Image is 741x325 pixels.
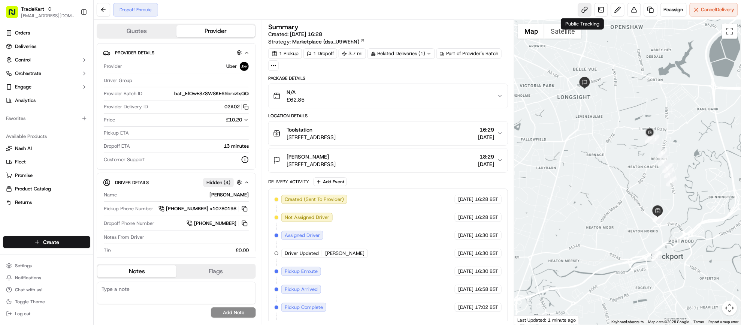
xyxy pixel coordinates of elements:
span: Pickup Arrived [285,286,318,293]
button: Toolstation[STREET_ADDRESS]16:29[DATE] [269,121,508,145]
div: Start new chat [25,72,123,79]
span: [DATE] [458,232,474,239]
span: Promise [15,172,33,179]
button: Quotes [97,25,176,37]
span: Provider [104,63,122,70]
button: Driver DetailsHidden (4) [103,176,249,189]
span: Create [43,238,59,246]
button: Log out [3,309,90,319]
a: Fleet [6,159,87,165]
a: Powered byPylon [53,127,91,133]
button: N/A£62.85 [269,84,508,108]
span: Control [15,57,31,63]
button: Notes [97,265,176,277]
a: Returns [6,199,87,206]
a: [PHONE_NUMBER] [187,219,249,228]
span: Cancel Delivery [701,6,735,13]
span: Driver Group [104,77,132,84]
button: Toggle Theme [3,297,90,307]
span: [PERSON_NAME] [287,153,329,160]
span: Price [104,117,115,123]
button: £10.20 [183,117,249,123]
span: [DATE] [458,304,474,311]
span: Hidden ( 4 ) [206,179,230,186]
button: Nash AI [3,142,90,154]
button: [EMAIL_ADDRESS][DOMAIN_NAME] [21,13,75,19]
span: [DATE] [458,286,474,293]
div: 9 [658,156,668,166]
a: Deliveries [3,40,90,52]
span: Provider Batch ID [104,90,142,97]
button: [PHONE_NUMBER] x10780198 [158,205,249,213]
button: Returns [3,196,90,208]
span: 16:30 BST [475,250,498,257]
span: Dropoff Phone Number [104,220,154,227]
a: Promise [6,172,87,179]
span: 16:30 BST [475,268,498,275]
span: bat_EfOwESZSW8KE65brxztsQQ [174,90,249,97]
span: [STREET_ADDRESS] [287,160,336,168]
span: 16:58 BST [475,286,498,293]
span: Provider Delivery ID [104,103,148,110]
button: Fleet [3,156,90,168]
span: Customer Support [104,156,145,163]
span: Pickup ETA [104,130,129,136]
button: TradeKart [21,5,44,13]
div: Package Details [268,75,508,81]
a: Open this area in Google Maps (opens a new window) [516,315,541,325]
div: 5 [653,212,663,222]
div: [PERSON_NAME] [120,192,249,198]
span: Reassign [664,6,683,13]
a: Nash AI [6,145,87,152]
span: [DATE] [458,196,474,203]
span: 16:28 BST [475,196,498,203]
span: [PERSON_NAME] [325,250,365,257]
a: Report a map error [709,320,739,324]
button: [PERSON_NAME][STREET_ADDRESS]18:29[DATE] [269,148,508,172]
p: Welcome 👋 [7,30,136,42]
span: Map data ©2025 Google [648,320,689,324]
button: Orchestrate [3,67,90,79]
div: 7 [664,168,674,178]
span: 18:29 [478,153,494,160]
button: CancelDelivery [690,3,738,16]
a: Marketplace (dss_U9WEhN) [292,38,365,45]
span: Notifications [15,275,41,281]
button: Notifications [3,273,90,283]
div: Favorites [3,112,90,124]
span: Toolstation [287,126,312,133]
span: Pickup Enroute [285,268,318,275]
div: Last Updated: 1 minute ago [514,315,579,325]
span: 17:02 BST [475,304,498,311]
button: Chat with us! [3,285,90,295]
div: £0.00 [114,247,249,254]
span: Name [104,192,117,198]
button: Provider Details [103,46,249,59]
div: 3 [651,251,661,261]
button: Flags [176,265,255,277]
span: Uber [226,63,237,70]
button: TradeKart[EMAIL_ADDRESS][DOMAIN_NAME] [3,3,78,21]
span: [DATE] [478,160,494,168]
span: Analytics [15,97,36,104]
span: Chat with us! [15,287,42,293]
span: Driver Updated [285,250,319,257]
span: Pickup Phone Number [104,205,153,212]
span: Assigned Driver [285,232,320,239]
button: Promise [3,169,90,181]
span: Settings [15,263,32,269]
div: 8 [663,163,672,173]
button: Part of Provider's Batch [436,48,502,59]
span: £62.85 [287,96,305,103]
button: Show satellite imagery [544,24,581,39]
div: 6 [666,177,676,186]
div: Location Details [268,113,508,119]
button: Create [3,236,90,248]
span: Log out [15,311,30,317]
span: Tip [104,247,111,254]
button: Settings [3,261,90,271]
span: Deliveries [15,43,36,50]
span: Orchestrate [15,70,41,77]
button: Product Catalog [3,183,90,195]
